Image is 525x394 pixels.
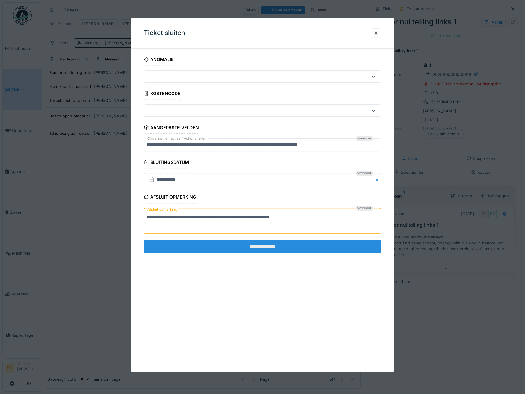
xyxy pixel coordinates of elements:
[144,158,189,169] div: Sluitingsdatum
[374,173,381,186] button: Close
[144,89,181,99] div: Kostencode
[356,171,373,176] div: Verplicht
[146,206,178,213] label: Afsluit opmerking
[144,29,185,37] h3: Ticket sluiten
[146,136,208,142] label: Ondernomen acties / Actions taken
[144,193,197,203] div: Afsluit opmerking
[144,55,174,65] div: Anomalie
[356,136,373,141] div: Verplicht
[356,206,373,211] div: Verplicht
[144,123,199,134] div: Aangepaste velden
